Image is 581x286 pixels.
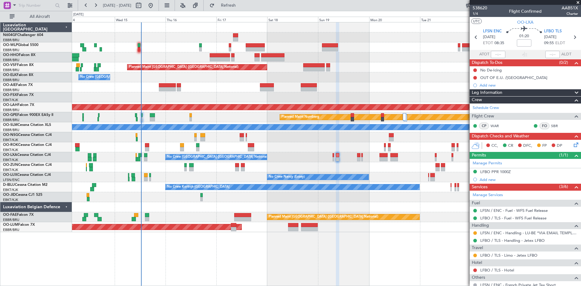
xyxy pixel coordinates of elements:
a: EBBR/BRU [3,58,19,62]
a: OO-LUMFalcon 7X [3,223,35,227]
a: EBBR/BRU [3,218,19,222]
div: OUT OF E.U. /[GEOGRAPHIC_DATA] [480,75,547,80]
a: OO-ELKFalcon 8X [3,73,33,77]
span: OO-AIE [3,83,16,87]
span: Dispatch Checks and Weather [472,133,529,140]
a: EBKT/KJK [3,198,18,202]
span: DFC, [523,143,532,149]
span: OO-SLM [3,123,18,127]
a: WAR [491,123,504,129]
input: Trip Number [18,1,53,10]
span: OO-LUX [3,173,17,177]
a: OO-NSGCessna Citation CJ4 [3,133,52,137]
div: [DATE] [73,12,84,17]
span: [DATE] [544,34,556,40]
a: EBKT/KJK [3,168,18,172]
span: OO-NSG [3,133,18,137]
span: ATOT [479,51,489,58]
a: LFBO / TLS - Fuel - WFS Fuel Release [480,215,547,221]
span: OO-WLP [3,43,18,47]
span: (0/2) [559,59,568,66]
a: Manage Permits [473,160,502,166]
a: EBKT/KJK [3,98,18,102]
span: CR [508,143,513,149]
a: EBKT/KJK [3,188,18,192]
span: N604GF [3,33,17,37]
span: Refresh [216,3,241,8]
a: OO-ROKCessna Citation CJ4 [3,143,52,147]
div: FO [540,123,550,129]
div: Wed 15 [115,17,166,22]
div: No De-Icing [480,67,502,73]
span: OO-FAE [3,213,17,217]
span: LFSN ENC [483,28,502,35]
a: LFSN/ENC [3,178,20,182]
span: 09:55 [544,40,554,46]
span: 538620 [473,5,487,11]
span: CC, [491,143,498,149]
a: OO-JIDCessna CJ1 525 [3,193,42,197]
span: Travel [472,245,483,251]
a: LFSN / ENC - Handling - LU-BE *VIA EMAIL TEMPLATE* LFSN / ENC [480,230,578,235]
span: Hotel [472,259,482,266]
span: [DATE] - [DATE] [103,3,131,8]
a: OO-HHOFalcon 8X [3,53,35,57]
div: Add new [480,83,578,88]
span: Dispatch To-Dos [472,59,502,66]
div: Planned Maint [GEOGRAPHIC_DATA] ([GEOGRAPHIC_DATA] National) [129,63,238,72]
span: 1/4 [473,11,487,16]
div: Add new [480,177,578,182]
div: Sun 19 [318,17,369,22]
a: OO-ZUNCessna Citation CJ4 [3,163,52,167]
span: Permits [472,152,486,159]
button: All Aircraft [7,12,66,21]
input: --:-- [491,51,505,58]
div: No Crew Kortrijk-[GEOGRAPHIC_DATA] [167,182,229,192]
div: No Crew [GEOGRAPHIC_DATA] ([GEOGRAPHIC_DATA] National) [167,153,268,162]
div: Fri 17 [216,17,267,22]
span: [DATE] [483,34,495,40]
a: Schedule Crew [473,105,499,111]
span: Services [472,184,487,191]
a: LFBO / TLS - Limo - Jetex LFBO [480,253,537,258]
span: Handling [472,222,489,229]
div: No Crew [GEOGRAPHIC_DATA] ([GEOGRAPHIC_DATA] National) [80,73,182,82]
div: Planned Maint Nurnberg [281,113,319,122]
span: ETOT [483,40,493,46]
a: OO-LAHFalcon 7X [3,103,34,107]
div: Flight Confirmed [509,8,542,15]
a: Manage Services [473,192,503,198]
div: Planned Maint [GEOGRAPHIC_DATA] ([GEOGRAPHIC_DATA] National) [269,212,378,222]
a: EBBR/BRU [3,128,19,132]
div: Tue 21 [420,17,471,22]
span: OO-VSF [3,63,17,67]
div: Thu 16 [166,17,216,22]
button: UTC [471,18,482,24]
span: OO-HHO [3,53,19,57]
span: Flight Crew [472,113,494,120]
span: Charter [562,11,578,16]
a: OO-LXACessna Citation CJ4 [3,153,51,157]
span: Leg Information [472,89,502,96]
span: OO-ZUN [3,163,18,167]
a: OO-SLMCessna Citation XLS [3,123,51,127]
a: OO-WLPGlobal 5500 [3,43,38,47]
span: D-IBLU [3,183,15,187]
a: EBBR/BRU [3,68,19,72]
span: OO-LUM [3,223,18,227]
span: Others [472,274,485,281]
div: Mon 20 [369,17,420,22]
a: EBBR/BRU [3,48,19,52]
a: EBBR/BRU [3,38,19,42]
span: LFBO TLS [544,28,562,35]
a: EBKT/KJK [3,148,18,152]
a: EBKT/KJK [3,158,18,162]
span: ALDT [561,51,571,58]
div: LFBO PPR 1000Z [480,169,511,174]
span: OO-GPE [3,113,17,117]
span: Fuel [472,200,480,207]
a: SBR [551,123,565,129]
span: DP [557,143,562,149]
a: OO-FSXFalcon 7X [3,93,34,97]
a: EBBR/BRU [3,228,19,232]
